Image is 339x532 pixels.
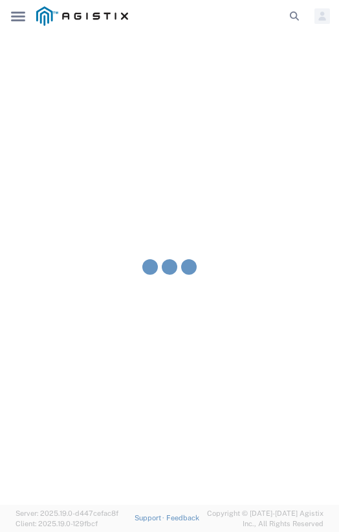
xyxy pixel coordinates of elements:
[166,514,199,522] a: Feedback
[36,6,128,26] img: logo
[16,520,98,527] span: Client: 2025.19.0-129fbcf
[135,514,167,522] a: Support
[16,509,118,517] span: Server: 2025.19.0-d447cefac8f
[199,508,323,529] span: Copyright © [DATE]-[DATE] Agistix Inc., All Rights Reserved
